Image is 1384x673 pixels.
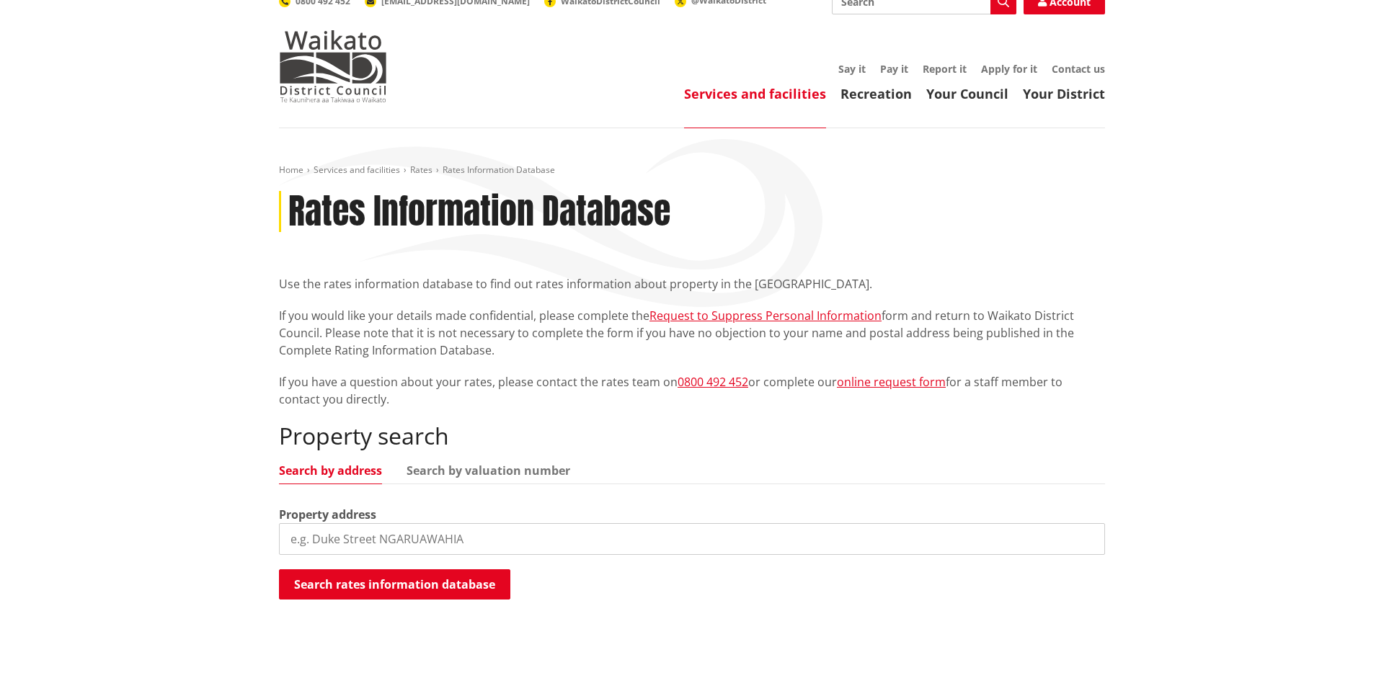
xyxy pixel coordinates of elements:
a: Report it [923,62,967,76]
input: e.g. Duke Street NGARUAWAHIA [279,523,1105,555]
a: Search by address [279,465,382,476]
a: Apply for it [981,62,1037,76]
a: Home [279,164,303,176]
label: Property address [279,506,376,523]
a: online request form [837,374,946,390]
img: Waikato District Council - Te Kaunihera aa Takiwaa o Waikato [279,30,387,102]
span: Rates Information Database [443,164,555,176]
h1: Rates Information Database [288,191,670,233]
nav: breadcrumb [279,164,1105,177]
iframe: Messenger Launcher [1318,612,1370,664]
a: Services and facilities [684,85,826,102]
a: Your Council [926,85,1008,102]
a: Search by valuation number [407,465,570,476]
a: Pay it [880,62,908,76]
a: Rates [410,164,432,176]
p: If you have a question about your rates, please contact the rates team on or complete our for a s... [279,373,1105,408]
a: Recreation [840,85,912,102]
a: Services and facilities [314,164,400,176]
a: Say it [838,62,866,76]
p: Use the rates information database to find out rates information about property in the [GEOGRAPHI... [279,275,1105,293]
a: Contact us [1052,62,1105,76]
h2: Property search [279,422,1105,450]
p: If you would like your details made confidential, please complete the form and return to Waikato ... [279,307,1105,359]
a: Your District [1023,85,1105,102]
a: Request to Suppress Personal Information [649,308,882,324]
a: 0800 492 452 [678,374,748,390]
button: Search rates information database [279,569,510,600]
